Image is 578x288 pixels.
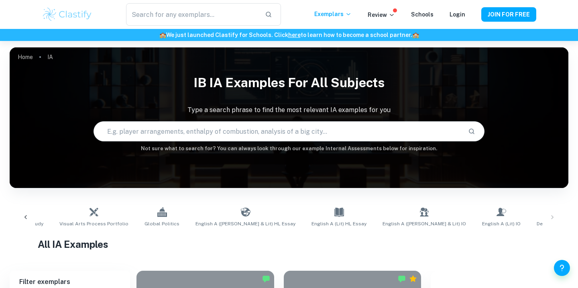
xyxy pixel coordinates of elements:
[383,220,466,227] span: English A ([PERSON_NAME] & Lit) IO
[195,220,295,227] span: English A ([PERSON_NAME] & Lit) HL Essay
[450,11,465,18] a: Login
[10,105,568,115] p: Type a search phrase to find the most relevant IA examples for you
[482,220,521,227] span: English A (Lit) IO
[18,51,33,63] a: Home
[10,145,568,153] h6: Not sure what to search for? You can always look through our example Internal Assessments below f...
[465,125,478,138] button: Search
[42,6,93,22] img: Clastify logo
[47,53,53,61] p: IA
[398,275,406,283] img: Marked
[144,220,179,227] span: Global Politics
[38,237,541,251] h1: All IA Examples
[554,260,570,276] button: Help and Feedback
[262,275,270,283] img: Marked
[59,220,128,227] span: Visual Arts Process Portfolio
[94,120,462,143] input: E.g. player arrangements, enthalpy of combustion, analysis of a big city...
[126,3,258,26] input: Search for any exemplars...
[409,275,417,283] div: Premium
[411,11,433,18] a: Schools
[311,220,366,227] span: English A (Lit) HL Essay
[288,32,301,38] a: here
[314,10,352,18] p: Exemplars
[368,10,395,19] p: Review
[159,32,166,38] span: 🏫
[10,70,568,96] h1: IB IA examples for all subjects
[412,32,419,38] span: 🏫
[481,7,536,22] button: JOIN FOR FREE
[2,31,576,39] h6: We just launched Clastify for Schools. Click to learn how to become a school partner.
